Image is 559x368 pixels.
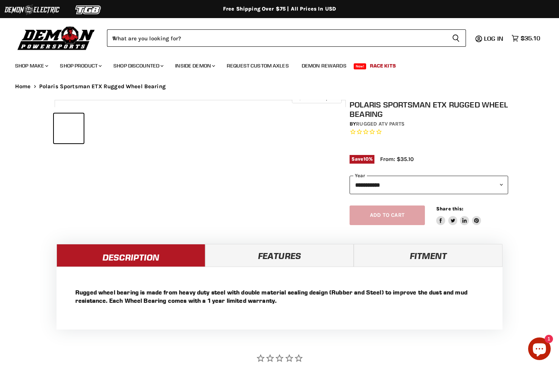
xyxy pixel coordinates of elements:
h1: Polaris Sportsman ETX Rugged Wheel Bearing [350,100,508,119]
a: Fitment [354,244,502,267]
a: Home [15,83,31,90]
span: New! [354,63,367,69]
p: Rugged wheel bearing is made from heavy duty steel with double material sealing design (Rubber an... [75,288,484,305]
ul: Main menu [9,55,538,74]
input: When autocomplete results are available use up and down arrows to review and enter to select [107,29,446,47]
span: 10 [364,156,369,162]
select: year [350,176,508,194]
form: Product [107,29,466,47]
a: Description [57,244,205,267]
a: $35.10 [508,33,544,44]
inbox-online-store-chat: Shopify online store chat [526,337,553,362]
a: Features [205,244,354,267]
span: Save % [350,155,374,163]
a: Demon Rewards [296,58,352,74]
span: Log in [484,35,503,42]
span: Polaris Sportsman ETX Rugged Wheel Bearing [39,83,166,90]
a: Rugged ATV Parts [356,121,405,127]
span: Rated 0.0 out of 5 stars 0 reviews [350,128,508,136]
a: Request Custom Axles [221,58,295,74]
img: Demon Powersports [15,25,98,51]
span: Share this: [436,206,463,212]
div: by [350,120,508,128]
a: Shop Discounted [108,58,168,74]
span: From: $35.10 [380,156,414,163]
a: Shop Make [9,58,53,74]
span: $35.10 [521,35,540,42]
button: Polaris Sportsman ETX Rugged Wheel Bearing thumbnail [54,113,84,143]
aside: Share this: [436,205,481,225]
a: Inside Demon [170,58,220,74]
a: Race Kits [364,58,402,74]
a: Log in [481,35,508,42]
button: Search [446,29,466,47]
a: Shop Product [54,58,106,74]
img: TGB Logo 2 [60,3,117,17]
span: Click to expand [296,95,338,101]
img: Demon Electric Logo 2 [4,3,60,17]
